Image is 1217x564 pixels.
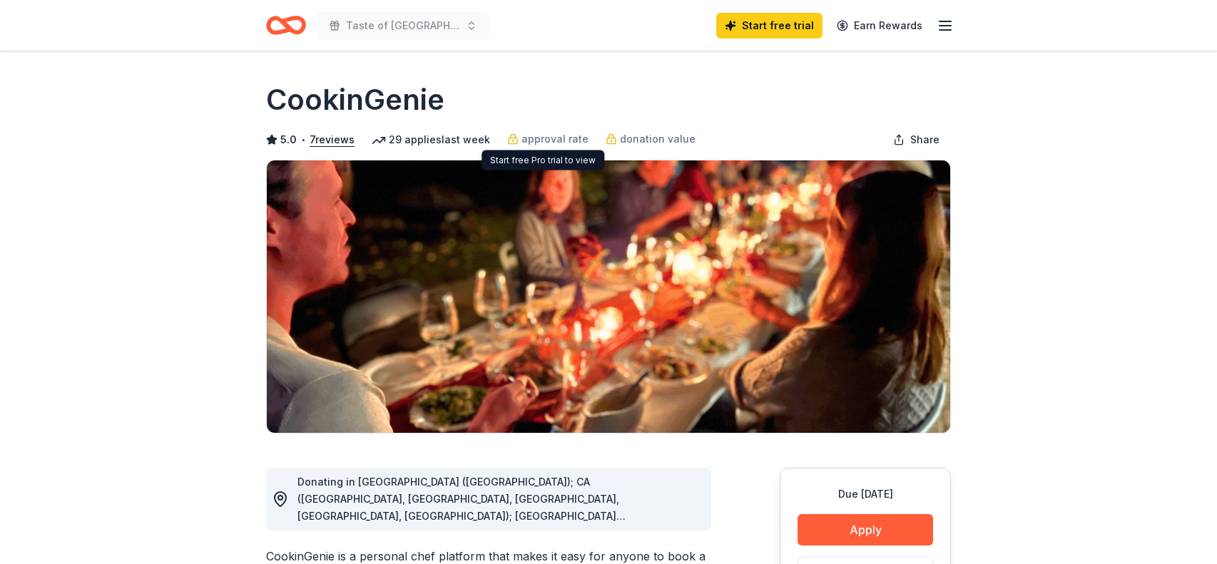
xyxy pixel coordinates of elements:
img: Image for CookinGenie [267,160,950,433]
a: Home [266,9,306,42]
button: 7reviews [310,131,355,148]
span: approval rate [521,130,589,148]
span: donation value [620,130,696,148]
span: • [301,134,306,145]
a: Earn Rewards [828,13,931,39]
div: Due [DATE] [798,486,933,503]
span: Taste of [GEOGRAPHIC_DATA] [346,17,460,34]
a: approval rate [507,130,589,148]
span: Share [910,131,940,148]
button: Share [882,125,951,154]
a: Start free trial [716,13,823,39]
div: 29 applies last week [372,131,490,148]
button: Taste of [GEOGRAPHIC_DATA] [317,11,489,40]
div: Start free Pro trial to view [482,150,604,170]
h1: CookinGenie [266,80,444,120]
a: donation value [606,130,696,148]
button: Apply [798,514,933,545]
span: 5.0 [280,131,297,148]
